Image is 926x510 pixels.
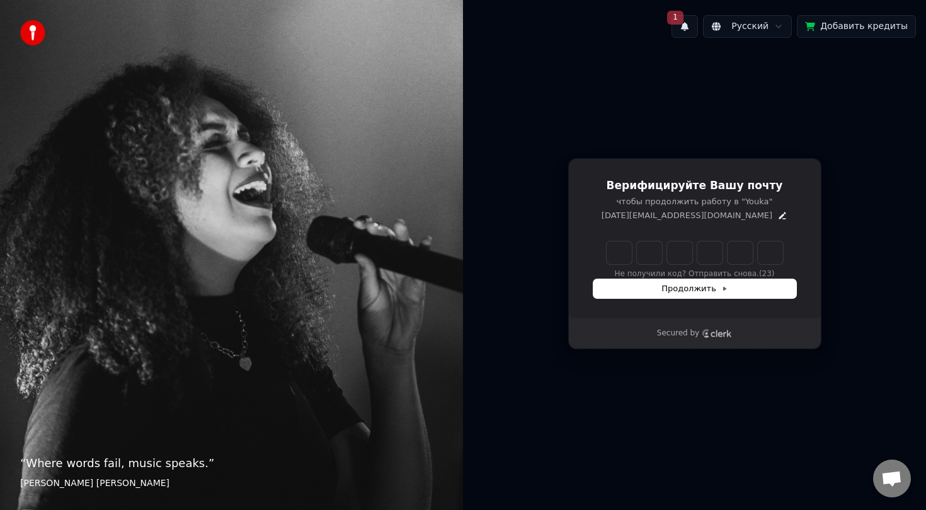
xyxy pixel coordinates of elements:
[672,15,698,38] button: 1
[873,460,911,497] a: Открытый чат
[777,211,787,221] button: Edit
[593,178,796,194] h1: Верифицируйте Вашу почту
[661,283,728,294] span: Продолжить
[593,196,796,207] p: чтобы продолжить работу в "Youka"
[657,328,699,339] p: Secured by
[667,11,683,25] span: 1
[607,241,783,264] input: Enter verification code
[702,329,732,338] a: Clerk logo
[20,455,443,472] p: “ Where words fail, music speaks. ”
[593,279,796,298] button: Продолжить
[20,477,443,490] footer: [PERSON_NAME] [PERSON_NAME]
[602,210,772,221] p: [DATE][EMAIL_ADDRESS][DOMAIN_NAME]
[20,20,45,45] img: youka
[797,15,916,38] button: Добавить кредиты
